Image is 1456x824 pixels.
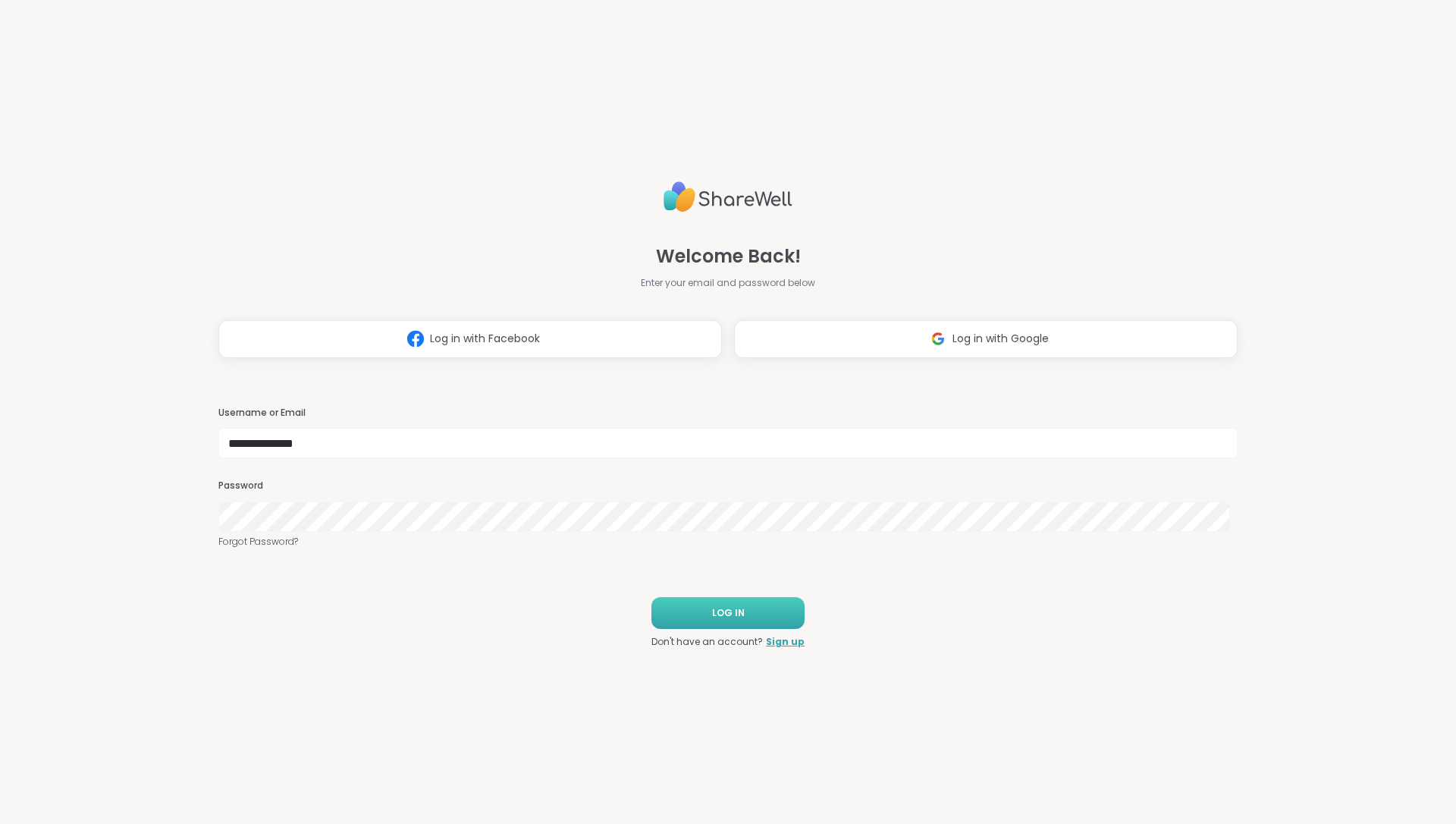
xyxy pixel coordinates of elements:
img: ShareWell Logomark [401,325,430,353]
img: ShareWell Logomark [924,325,952,353]
h3: Password [218,480,1238,492]
span: Don't have an account? [651,635,763,649]
button: Log in with Google [734,320,1238,358]
a: Sign up [766,635,805,649]
button: Log in with Facebook [218,320,722,358]
span: Log in with Google [952,331,1049,347]
span: Enter your email and password below [641,276,815,290]
img: ShareWell Logo [664,175,792,219]
button: LOG IN [651,597,805,629]
span: Log in with Facebook [430,331,540,347]
span: Welcome Back! [656,243,801,270]
h3: Username or Email [218,407,1238,420]
span: LOG IN [712,606,745,620]
a: Forgot Password? [218,535,1238,549]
